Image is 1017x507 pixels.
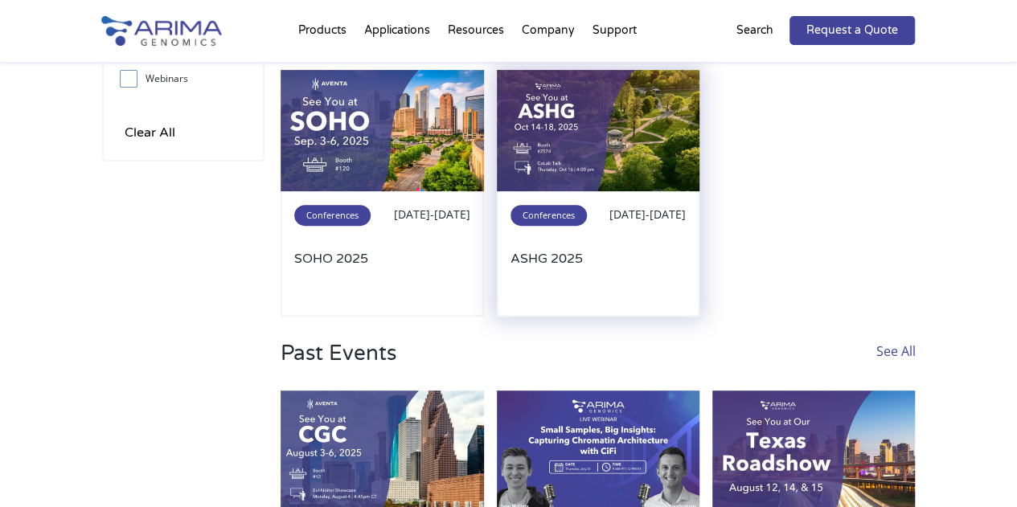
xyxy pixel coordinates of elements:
h3: Past Events [281,341,396,390]
a: Request a Quote [789,16,915,45]
label: Webinars [120,67,247,91]
a: See All [876,341,915,390]
span: Conferences [294,205,371,226]
span: [DATE]-[DATE] [609,206,686,222]
input: Clear All [120,121,180,144]
a: ASHG 2025 [511,250,687,303]
p: Search [736,20,773,41]
img: SOHO-2025-500x300.jpg [281,70,484,192]
img: Arima-Genomics-logo [101,16,222,46]
img: ashg-2025-500x300.jpg [497,70,700,192]
span: [DATE]-[DATE] [394,206,470,222]
a: SOHO 2025 [294,250,470,303]
span: Conferences [511,205,587,226]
